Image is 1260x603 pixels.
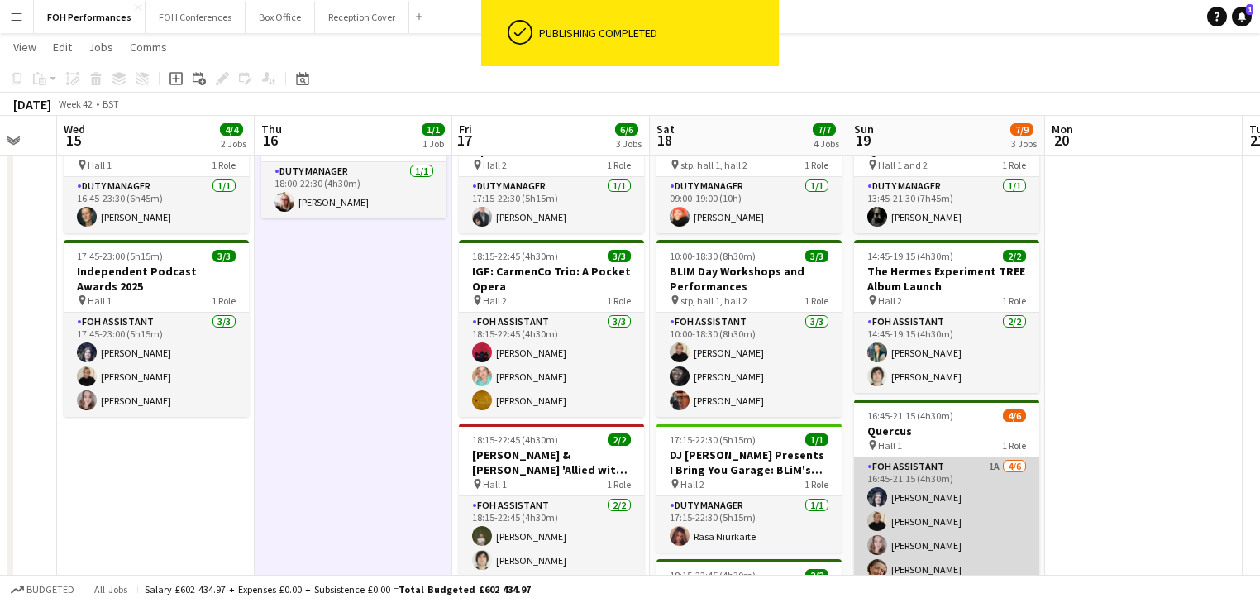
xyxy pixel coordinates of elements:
span: Total Budgeted £602 434.97 [399,583,531,596]
span: 1 [1246,4,1253,15]
h3: BLIM Day Workshops and Performances [656,264,842,294]
app-card-role: Duty Manager1/118:00-22:30 (4h30m)[PERSON_NAME] [261,162,446,218]
span: 20 [1049,131,1073,150]
span: 16 [259,131,282,150]
span: 1 Role [1002,159,1026,171]
span: Week 42 [55,98,96,110]
span: 7/7 [813,123,836,136]
h3: Quercus [854,424,1039,438]
span: 18:15-22:45 (4h30m) [472,250,558,262]
div: 2 Jobs [221,137,246,150]
div: 18:15-22:45 (4h30m)3/3IGF: CarmenCo Trio: A Pocket Opera Hall 21 RoleFOH Assistant3/318:15-22:45 ... [459,240,644,417]
h3: [PERSON_NAME] & [PERSON_NAME] 'Allied with Nature' Album Launch [459,447,644,477]
span: 1 Role [804,294,828,307]
app-card-role: Duty Manager1/113:45-21:30 (7h45m)[PERSON_NAME] [854,177,1039,233]
span: stp, hall 1, hall 2 [680,294,747,307]
span: 1 Role [607,294,631,307]
span: 14:45-19:15 (4h30m) [867,250,953,262]
span: 18:15-22:45 (4h30m) [670,569,756,581]
a: Jobs [82,36,120,58]
div: Publishing completed [539,26,772,41]
button: Reception Cover [315,1,409,33]
span: 17 [456,131,472,150]
span: stp, hall 1, hall 2 [680,159,747,171]
app-card-role: FOH Assistant3/318:15-22:45 (4h30m)[PERSON_NAME][PERSON_NAME][PERSON_NAME] [459,313,644,417]
span: Hall 1 [88,159,112,171]
span: 15 [61,131,85,150]
app-job-card: 13:45-21:30 (7h45m)1/1The Hermes Experiment / Quercus Hall 1 and 21 RoleDuty Manager1/113:45-21:3... [854,104,1039,233]
app-job-card: 09:00-19:00 (10h)1/1BLIM Day Workshops and Performances stp, hall 1, hall 21 RoleDuty Manager1/10... [656,104,842,233]
a: View [7,36,43,58]
span: Sun [854,122,874,136]
span: 1 Role [1002,439,1026,452]
span: 2/2 [608,433,631,446]
button: Budgeted [8,581,77,599]
span: 3/3 [608,250,631,262]
span: 10:00-18:30 (8h30m) [670,250,756,262]
a: 1 [1232,7,1252,26]
a: Comms [123,36,174,58]
span: 1 Role [212,159,236,171]
div: 4 Jobs [814,137,839,150]
span: 7/9 [1010,123,1033,136]
span: Budgeted [26,584,74,596]
span: 6/6 [615,123,638,136]
span: Mon [1052,122,1073,136]
div: [DATE] [13,96,51,112]
a: Edit [46,36,79,58]
h3: Independent Podcast Awards 2025 [64,264,249,294]
span: Hall 1 [878,439,902,452]
h3: The Hermes Experiment TREE Album Launch [854,264,1039,294]
span: 4/6 [1003,409,1026,422]
span: 17:45-23:00 (5h15m) [77,250,163,262]
span: Hall 1 [88,294,112,307]
div: 3 Jobs [1011,137,1037,150]
span: 1 Role [804,478,828,491]
span: 3/3 [805,250,828,262]
app-job-card: 17:15-22:30 (5h15m)1/1DJ [PERSON_NAME] Presents I Bring You Garage: BLiM's 5th Anniversary Celebr... [656,424,842,553]
app-job-card: 18:15-22:45 (4h30m)2/2[PERSON_NAME] & [PERSON_NAME] 'Allied with Nature' Album Launch Hall 11 Rol... [459,424,644,577]
app-job-card: 18:00-22:30 (4h30m)1/1KP CHOIR Stp1 RoleDuty Manager1/118:00-22:30 (4h30m)[PERSON_NAME] [261,104,446,218]
span: All jobs [91,583,131,596]
span: 2/2 [805,569,828,581]
app-card-role: FOH Assistant2/218:15-22:45 (4h30m)[PERSON_NAME][PERSON_NAME] [459,496,644,577]
span: Hall 1 and 2 [878,159,928,171]
span: Hall 2 [483,294,507,307]
button: FOH Performances [34,1,146,33]
app-card-role: Duty Manager1/117:15-22:30 (5h15m)Rasa Niurkaite [656,496,842,553]
span: Sat [656,122,675,136]
span: 1 Role [212,294,236,307]
app-job-card: 14:45-19:15 (4h30m)2/2The Hermes Experiment TREE Album Launch Hall 21 RoleFOH Assistant2/214:45-1... [854,240,1039,393]
div: BST [103,98,119,110]
span: Hall 1 [483,478,507,491]
app-card-role: FOH Assistant2/214:45-19:15 (4h30m)[PERSON_NAME][PERSON_NAME] [854,313,1039,393]
app-job-card: 16:45-23:30 (6h45m)1/1Independent Podcast Awards 2025 Hall 11 RoleDuty Manager1/116:45-23:30 (6h4... [64,104,249,233]
span: 4/4 [220,123,243,136]
app-job-card: 17:45-23:00 (5h15m)3/3Independent Podcast Awards 2025 Hall 11 RoleFOH Assistant3/317:45-23:00 (5h... [64,240,249,417]
app-card-role: FOH Assistant3/310:00-18:30 (8h30m)[PERSON_NAME][PERSON_NAME][PERSON_NAME] [656,313,842,417]
app-card-role: Duty Manager1/116:45-23:30 (6h45m)[PERSON_NAME] [64,177,249,233]
span: Hall 2 [483,159,507,171]
div: 10:00-18:30 (8h30m)3/3BLIM Day Workshops and Performances stp, hall 1, hall 21 RoleFOH Assistant3... [656,240,842,417]
button: Box Office [246,1,315,33]
span: Fri [459,122,472,136]
app-job-card: 17:15-22:30 (5h15m)1/1IGF: CarmenCo Trio: A Pocket Opera Hall 21 RoleDuty Manager1/117:15-22:30 (... [459,104,644,233]
span: 1 Role [804,159,828,171]
span: 1 Role [1002,294,1026,307]
span: Thu [261,122,282,136]
h3: DJ [PERSON_NAME] Presents I Bring You Garage: BLiM's 5th Anniversary Celebration [656,447,842,477]
span: View [13,40,36,55]
span: 17:15-22:30 (5h15m) [670,433,756,446]
span: 18 [654,131,675,150]
span: 1 Role [607,159,631,171]
app-card-role: Duty Manager1/109:00-19:00 (10h)[PERSON_NAME] [656,177,842,233]
span: Edit [53,40,72,55]
span: Wed [64,122,85,136]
